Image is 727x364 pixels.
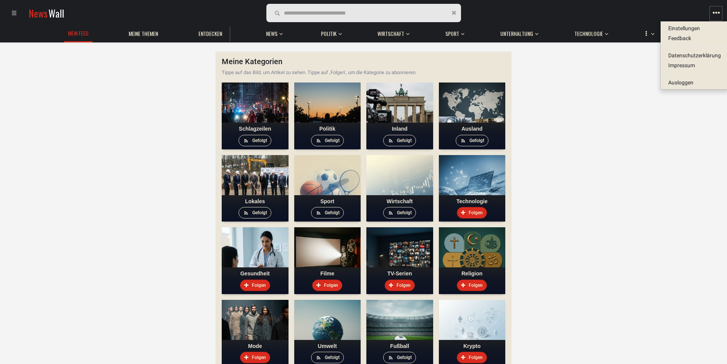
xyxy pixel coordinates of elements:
[461,126,482,133] div: Ausland
[222,155,289,222] img: 6.webp
[240,270,270,277] div: Gesundheit
[366,227,433,294] img: 255.webp
[469,138,484,143] span: Gefolgt
[463,343,480,350] div: Krypto
[668,62,695,68] a: Impressum
[252,283,266,288] span: Folgen
[325,355,340,360] span: Gefolgt
[29,6,64,20] a: NewsWall
[668,52,721,58] a: Datenschutzerklärung
[248,343,262,350] div: Mode
[397,210,412,215] span: Gefolgt
[252,355,266,360] span: Folgen
[129,30,158,37] span: Meine Themen
[64,26,92,41] a: Mein Feed
[397,355,412,360] span: Gefolgt
[439,155,506,222] img: 29.webp
[317,23,342,41] button: Politik
[496,26,537,41] a: Unterhaltung
[392,126,408,133] div: Inland
[439,83,506,149] img: 23.webp
[321,30,337,37] span: Politik
[461,270,482,277] div: Religion
[320,198,334,205] div: Sport
[387,198,413,205] div: Wirtschaft
[29,6,48,20] span: News
[239,126,271,133] div: Schlagzeilen
[48,6,64,20] span: Wall
[571,26,607,41] a: Technologie
[442,26,463,41] a: Sport
[397,283,411,288] span: Folgen
[324,283,338,288] span: Folgen
[469,283,483,288] span: Folgen
[222,69,505,76] div: Tippe auf das Bild, um Artikel zu sehen. Tippe auf ‚Folgen‘, um die Kategorie zu abonnieren.
[469,210,483,215] span: Folgen
[374,23,409,41] button: Wirtschaft
[198,30,222,37] span: Entdecken
[222,56,505,67] div: Meine Kategorien
[318,343,337,350] div: Umwelt
[374,26,408,41] a: Wirtschaft
[469,355,483,360] span: Folgen
[366,155,433,222] img: 396.webp
[377,30,404,37] span: Wirtschaft
[319,126,335,133] div: Politik
[456,198,487,205] div: Technologie
[390,343,409,350] div: Fußball
[445,30,459,37] span: Sport
[325,210,340,215] span: Gefolgt
[442,23,464,41] button: Sport
[262,23,285,41] button: News
[317,26,340,41] a: Politik
[397,138,412,143] span: Gefolgt
[496,23,538,41] button: Unterhaltung
[294,155,361,222] img: 28.webp
[500,30,533,37] span: Unterhaltung
[245,198,265,205] div: Lokales
[571,23,608,41] button: Technologie
[325,138,340,143] span: Gefolgt
[294,227,361,294] img: 252.webp
[366,83,433,149] img: 112.webp
[439,227,506,294] img: 18.webp
[68,30,89,36] h1: Mein Feed
[387,270,412,277] div: TV-Serien
[222,227,289,294] img: 17.webp
[252,210,267,215] span: Gefolgt
[252,138,267,143] span: Gefolgt
[266,30,277,37] span: News
[574,30,603,37] span: Technologie
[222,83,289,149] img: 1.webp
[320,270,334,277] div: Filme
[294,83,361,149] img: 25.webp
[262,26,281,41] a: News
